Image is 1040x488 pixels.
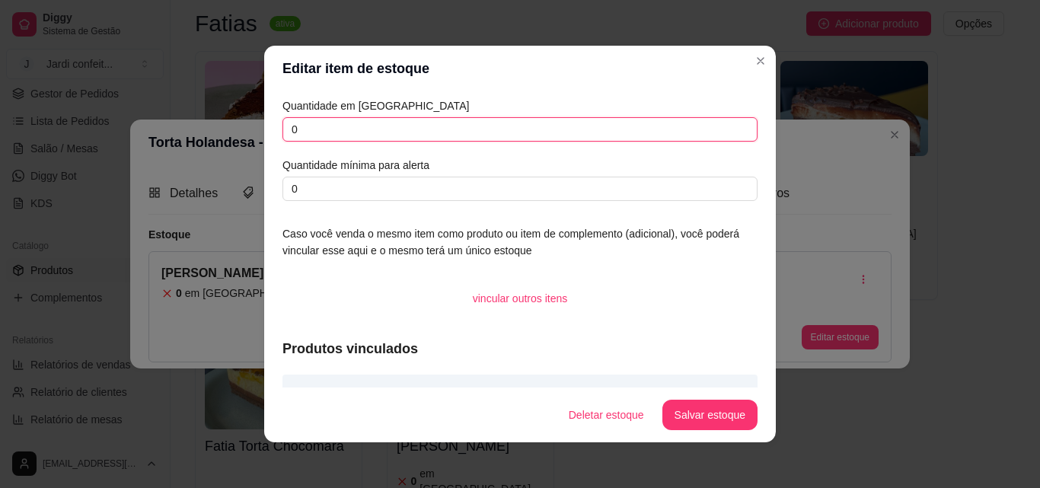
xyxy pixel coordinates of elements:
button: Close [748,49,773,73]
article: Quantidade em [GEOGRAPHIC_DATA] [282,97,758,114]
button: Salvar estoque [662,400,758,430]
button: Deletar estoque [557,400,656,430]
header: Editar item de estoque [264,46,776,91]
button: vincular outros itens [461,283,580,314]
article: Quantidade mínima para alerta [282,157,758,174]
article: Produtos vinculados [282,338,758,359]
article: Caso você venda o mesmo item como produto ou item de complemento (adicional), você poderá vincula... [282,225,758,259]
